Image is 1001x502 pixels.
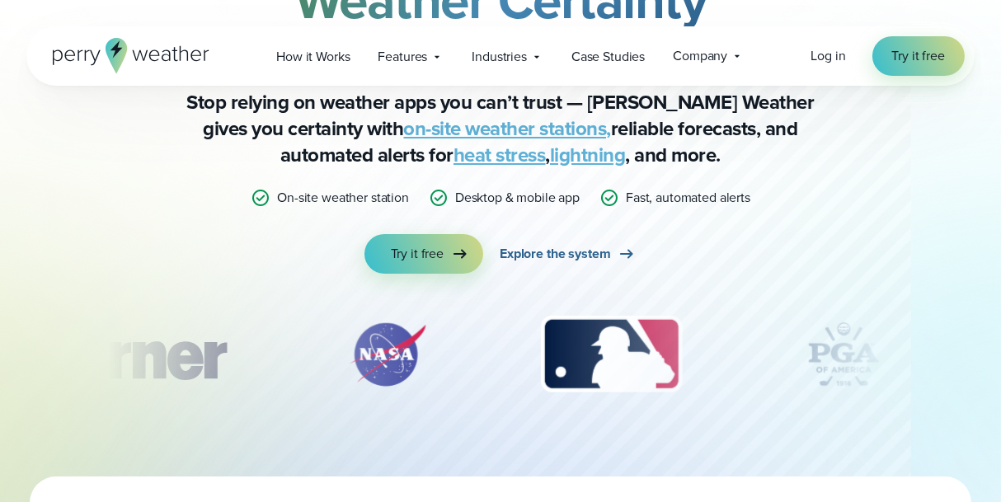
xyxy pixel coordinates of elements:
[171,89,830,168] p: Stop relying on weather apps you can’t trust — [PERSON_NAME] Weather gives you certainty with rel...
[500,244,610,264] span: Explore the system
[524,313,698,396] div: 3 of 12
[454,140,546,170] a: heat stress
[626,188,750,208] p: Fast, automated alerts
[330,313,445,396] div: 2 of 12
[404,114,612,143] a: on-site weather stations,
[108,313,894,404] div: slideshow
[811,46,845,65] span: Log in
[571,47,645,67] span: Case Studies
[472,47,527,67] span: Industries
[16,313,250,396] div: 1 of 12
[391,244,444,264] span: Try it free
[262,40,364,73] a: How it Works
[892,46,945,66] span: Try it free
[811,46,845,66] a: Log in
[524,313,698,396] img: MLB.svg
[778,313,909,396] div: 4 of 12
[330,313,445,396] img: NASA.svg
[364,234,483,274] a: Try it free
[550,140,626,170] a: lightning
[277,188,409,208] p: On-site weather station
[778,313,909,396] img: PGA.svg
[557,40,659,73] a: Case Studies
[872,36,965,76] a: Try it free
[378,47,427,67] span: Features
[500,234,637,274] a: Explore the system
[673,46,727,66] span: Company
[455,188,580,208] p: Desktop & mobile app
[16,313,250,396] img: Turner-Construction_1.svg
[276,47,350,67] span: How it Works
